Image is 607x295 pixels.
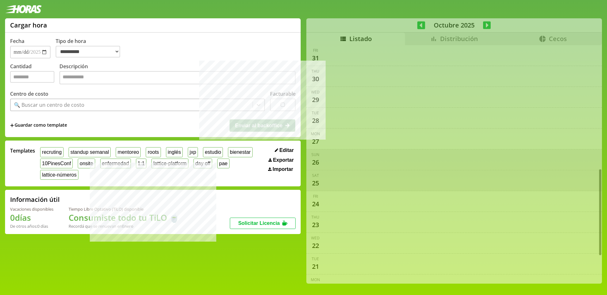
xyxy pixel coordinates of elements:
h1: 0 días [10,212,53,223]
button: jxp [188,147,198,157]
div: Vacaciones disponibles [10,206,53,212]
label: Descripción [59,63,296,86]
button: recruting [40,147,64,157]
textarea: Descripción [59,71,296,84]
button: lattice-platform [151,159,188,168]
label: Tipo de hora [56,38,125,58]
label: Cantidad [10,63,59,86]
button: mentoreo [116,147,141,157]
button: day off [193,159,212,168]
span: Solicitar Licencia [238,220,280,226]
button: Solicitar Licencia [230,218,296,229]
div: Recordá que se renuevan en [69,223,179,229]
button: onsite [78,159,95,168]
button: bienestar [228,147,252,157]
div: Tiempo Libre Optativo (TiLO) disponible [69,206,179,212]
button: standup semanal [69,147,111,157]
span: Importar [273,166,293,172]
b: Enero [122,223,133,229]
label: Facturable [270,90,296,97]
img: logotipo [5,5,42,13]
button: 1:1 [136,159,147,168]
button: pae [217,159,229,168]
div: De otros años: 0 días [10,223,53,229]
h1: Consumiste todo tu TiLO 🍵 [69,212,179,223]
label: Centro de costo [10,90,48,97]
span: +Guardar como template [10,122,67,129]
h1: Cargar hora [10,21,47,29]
button: roots [146,147,161,157]
span: Exportar [273,157,294,163]
h2: Información útil [10,195,60,204]
button: 10PinesConf [40,159,73,168]
button: Exportar [267,157,296,163]
select: Tipo de hora [56,46,120,57]
span: Editar [279,147,294,153]
span: + [10,122,14,129]
button: estudio [203,147,223,157]
button: lattice-números [40,170,78,180]
button: enfermedad [100,159,131,168]
span: Templates [10,147,35,154]
button: inglés [166,147,183,157]
button: Editar [273,147,296,154]
label: Fecha [10,38,24,45]
input: Cantidad [10,71,54,83]
div: 🔍 Buscar un centro de costo [14,101,84,108]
